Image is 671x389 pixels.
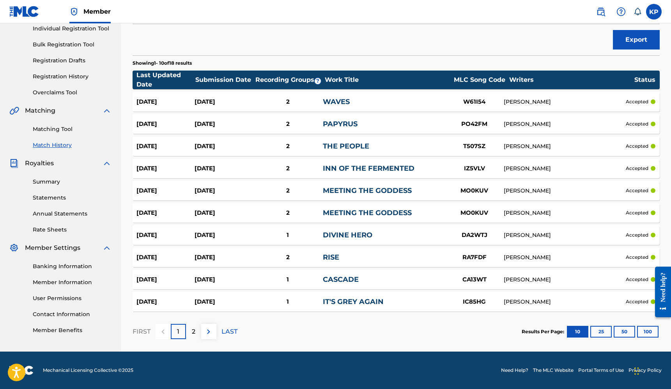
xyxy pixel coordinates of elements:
[195,275,253,284] div: [DATE]
[253,164,322,173] div: 2
[25,106,55,115] span: Matching
[133,327,150,336] p: FIRST
[323,142,369,150] a: THE PEOPLE
[504,231,626,239] div: [PERSON_NAME]
[445,120,504,129] div: PO42FM
[253,231,322,240] div: 1
[504,142,626,150] div: [PERSON_NAME]
[254,75,324,85] div: Recording Groups
[626,254,648,261] p: accepted
[325,75,450,85] div: Work Title
[253,120,322,129] div: 2
[626,98,648,105] p: accepted
[626,165,648,172] p: accepted
[626,298,648,305] p: accepted
[43,367,133,374] span: Mechanical Licensing Collective © 2025
[177,327,179,336] p: 1
[567,326,588,338] button: 10
[504,298,626,306] div: [PERSON_NAME]
[323,120,358,128] a: PAPYRUS
[33,278,112,286] a: Member Information
[195,297,253,306] div: [DATE]
[634,8,641,16] div: Notifications
[323,186,412,195] a: MEETING THE GODDESS
[504,98,626,106] div: [PERSON_NAME]
[626,209,648,216] p: accepted
[315,78,321,84] span: ?
[136,97,195,106] div: [DATE]
[25,243,80,253] span: Member Settings
[634,359,639,383] div: Drag
[195,142,253,151] div: [DATE]
[33,72,112,81] a: Registration History
[136,209,195,217] div: [DATE]
[634,75,655,85] div: Status
[613,4,629,19] div: Help
[637,326,659,338] button: 100
[616,7,626,16] img: help
[195,97,253,106] div: [DATE]
[445,142,504,151] div: T507SZ
[33,125,112,133] a: Matching Tool
[626,187,648,194] p: accepted
[136,275,195,284] div: [DATE]
[136,71,195,89] div: Last Updated Date
[323,209,412,217] a: MEETING THE GODDESS
[323,97,350,106] a: WAVES
[102,159,112,168] img: expand
[221,327,237,336] p: LAST
[133,60,192,67] p: Showing 1 - 10 of 18 results
[204,327,213,336] img: right
[253,297,322,306] div: 1
[253,97,322,106] div: 2
[323,164,414,173] a: INN OF THE FERMENTED
[504,276,626,284] div: [PERSON_NAME]
[195,120,253,129] div: [DATE]
[613,30,660,50] button: Export
[33,294,112,302] a: User Permissions
[9,243,19,253] img: Member Settings
[33,226,112,234] a: Rate Sheets
[649,261,671,324] iframe: Resource Center
[9,6,39,17] img: MLC Logo
[445,253,504,262] div: RA7FDF
[195,186,253,195] div: [DATE]
[504,120,626,128] div: [PERSON_NAME]
[136,186,195,195] div: [DATE]
[9,106,19,115] img: Matching
[522,328,566,335] p: Results Per Page:
[33,178,112,186] a: Summary
[136,297,195,306] div: [DATE]
[33,310,112,318] a: Contact Information
[596,7,605,16] img: search
[445,97,504,106] div: W61I54
[632,352,671,389] div: Chat Widget
[33,141,112,149] a: Match History
[136,142,195,151] div: [DATE]
[578,367,624,374] a: Portal Terms of Use
[195,75,254,85] div: Submission Date
[504,164,626,173] div: [PERSON_NAME]
[253,275,322,284] div: 1
[102,243,112,253] img: expand
[192,327,195,336] p: 2
[195,164,253,173] div: [DATE]
[253,186,322,195] div: 2
[33,262,112,271] a: Banking Information
[450,75,509,85] div: MLC Song Code
[646,4,662,19] div: User Menu
[33,210,112,218] a: Annual Statements
[323,253,339,262] a: RISE
[195,253,253,262] div: [DATE]
[504,253,626,262] div: [PERSON_NAME]
[33,57,112,65] a: Registration Drafts
[445,231,504,240] div: DA2WTJ
[629,367,662,374] a: Privacy Policy
[253,253,322,262] div: 2
[83,7,111,16] span: Member
[445,297,504,306] div: IC85HG
[33,88,112,97] a: Overclaims Tool
[445,164,504,173] div: IZ5VLV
